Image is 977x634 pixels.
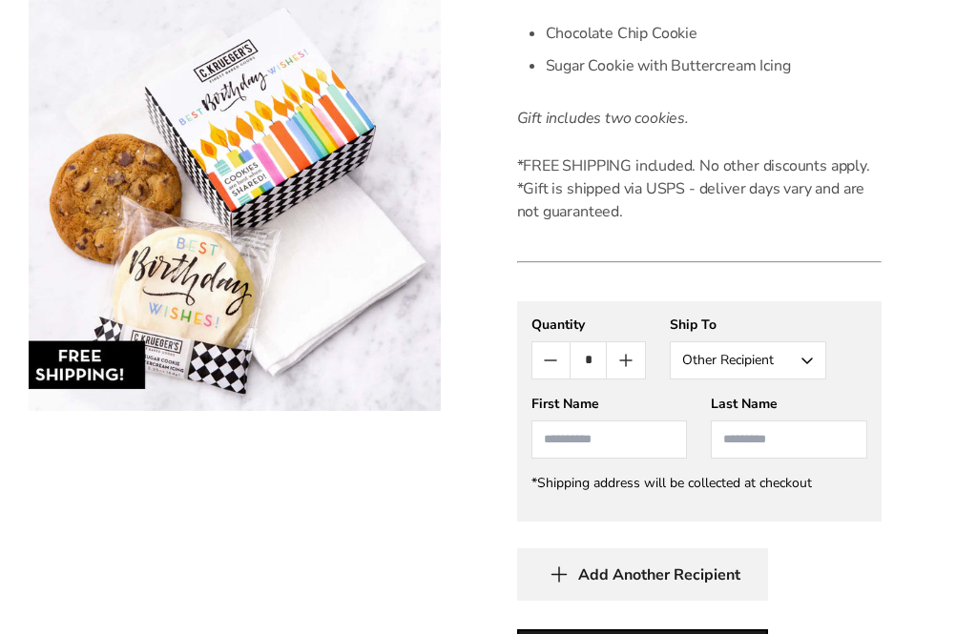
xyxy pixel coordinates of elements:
[570,342,607,378] input: Quantity
[670,316,826,334] div: Ship To
[517,548,768,601] button: Add Another Recipient
[517,154,882,177] div: *FREE SHIPPING included. No other discounts apply.
[517,108,689,129] em: Gift includes two cookies.
[517,177,882,223] div: *Gift is shipped via USPS - deliver days vary and are not guaranteed.
[531,395,688,413] div: First Name
[531,474,867,492] div: *Shipping address will be collected at checkout
[578,565,740,584] span: Add Another Recipient
[711,420,867,459] input: Last Name
[531,420,688,459] input: First Name
[531,316,646,334] div: Quantity
[546,17,882,50] li: Chocolate Chip Cookie
[517,301,882,522] gfm-form: New recipient
[711,395,867,413] div: Last Name
[532,342,570,378] button: Count minus
[546,50,882,82] li: Sugar Cookie with Buttercream Icing
[15,562,198,619] iframe: Sign Up via Text for Offers
[670,341,826,379] button: Other Recipient
[607,342,644,378] button: Count plus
